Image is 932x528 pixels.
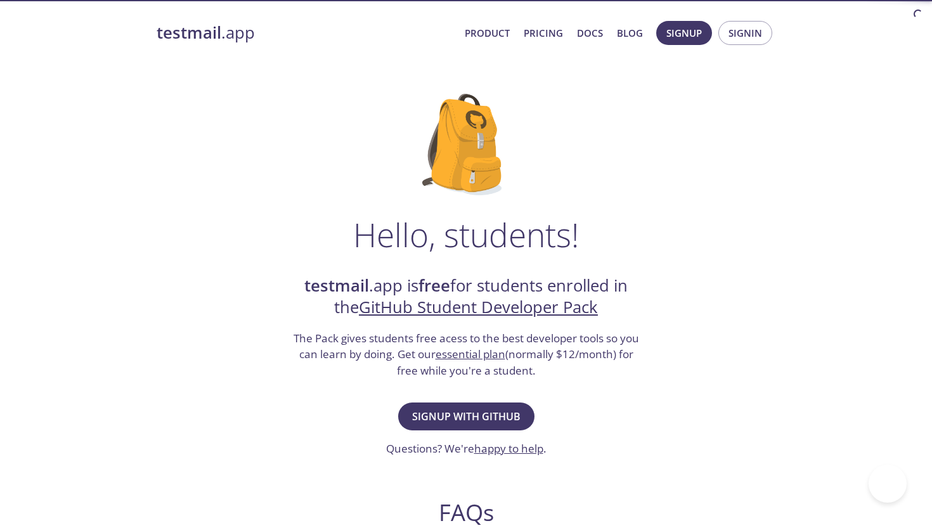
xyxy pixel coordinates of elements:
[386,441,547,457] h3: Questions? We're .
[412,408,521,425] span: Signup with GitHub
[418,274,450,297] strong: free
[292,275,640,319] h2: .app is for students enrolled in the
[577,25,603,41] a: Docs
[869,465,907,503] iframe: Help Scout Beacon - Open
[359,296,598,318] a: GitHub Student Developer Pack
[304,274,369,297] strong: testmail
[474,441,543,456] a: happy to help
[465,25,510,41] a: Product
[436,347,505,361] a: essential plan
[292,330,640,379] h3: The Pack gives students free acess to the best developer tools so you can learn by doing. Get our...
[524,25,563,41] a: Pricing
[398,402,534,430] button: Signup with GitHub
[617,25,643,41] a: Blog
[718,21,772,45] button: Signin
[728,25,762,41] span: Signin
[353,216,579,254] h1: Hello, students!
[666,25,702,41] span: Signup
[157,22,221,44] strong: testmail
[223,498,709,527] h2: FAQs
[656,21,712,45] button: Signup
[422,94,510,195] img: github-student-backpack.png
[157,22,455,44] a: testmail.app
